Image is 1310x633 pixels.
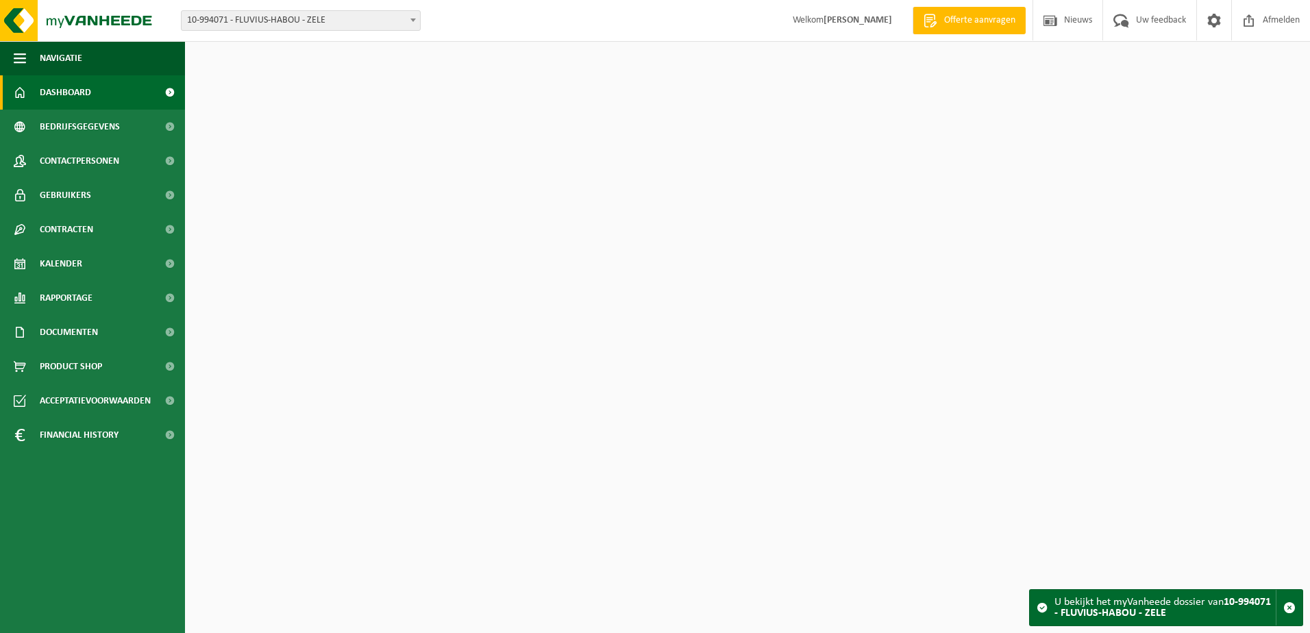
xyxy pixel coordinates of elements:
span: Kalender [40,247,82,281]
div: U bekijkt het myVanheede dossier van [1054,590,1276,625]
span: 10-994071 - FLUVIUS-HABOU - ZELE [181,10,421,31]
span: Bedrijfsgegevens [40,110,120,144]
strong: [PERSON_NAME] [824,15,892,25]
span: Acceptatievoorwaarden [40,384,151,418]
span: Contracten [40,212,93,247]
span: Dashboard [40,75,91,110]
a: Offerte aanvragen [913,7,1026,34]
span: Product Shop [40,349,102,384]
span: Gebruikers [40,178,91,212]
strong: 10-994071 - FLUVIUS-HABOU - ZELE [1054,597,1271,619]
span: 10-994071 - FLUVIUS-HABOU - ZELE [182,11,420,30]
span: Rapportage [40,281,92,315]
span: Offerte aanvragen [941,14,1019,27]
span: Navigatie [40,41,82,75]
span: Financial History [40,418,119,452]
span: Contactpersonen [40,144,119,178]
span: Documenten [40,315,98,349]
